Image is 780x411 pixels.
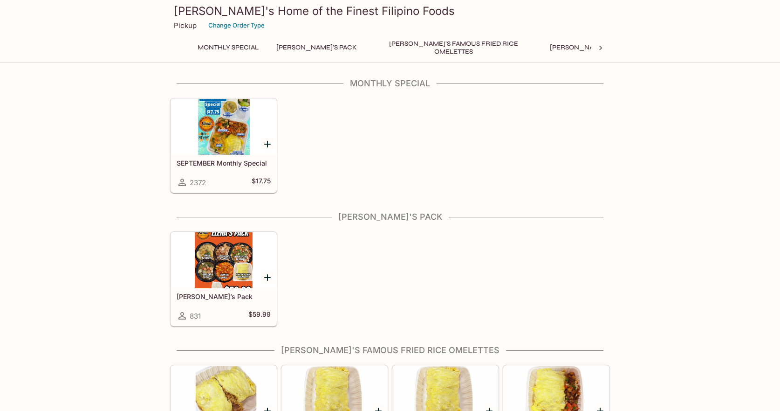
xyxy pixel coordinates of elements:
[174,21,197,30] p: Pickup
[177,159,271,167] h5: SEPTEMBER Monthly Special
[170,345,610,355] h4: [PERSON_NAME]'s Famous Fried Rice Omelettes
[204,18,269,33] button: Change Order Type
[248,310,271,321] h5: $59.99
[271,41,362,54] button: [PERSON_NAME]'s Pack
[170,212,610,222] h4: [PERSON_NAME]'s Pack
[171,98,277,193] a: SEPTEMBER Monthly Special2372$17.75
[369,41,537,54] button: [PERSON_NAME]'s Famous Fried Rice Omelettes
[252,177,271,188] h5: $17.75
[261,272,273,283] button: Add Elena’s Pack
[190,178,206,187] span: 2372
[192,41,264,54] button: Monthly Special
[261,138,273,150] button: Add SEPTEMBER Monthly Special
[545,41,664,54] button: [PERSON_NAME]'s Mixed Plates
[171,232,276,288] div: Elena’s Pack
[171,232,277,326] a: [PERSON_NAME]’s Pack831$59.99
[174,4,606,18] h3: [PERSON_NAME]'s Home of the Finest Filipino Foods
[171,99,276,155] div: SEPTEMBER Monthly Special
[177,293,271,300] h5: [PERSON_NAME]’s Pack
[170,78,610,89] h4: Monthly Special
[190,312,201,320] span: 831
